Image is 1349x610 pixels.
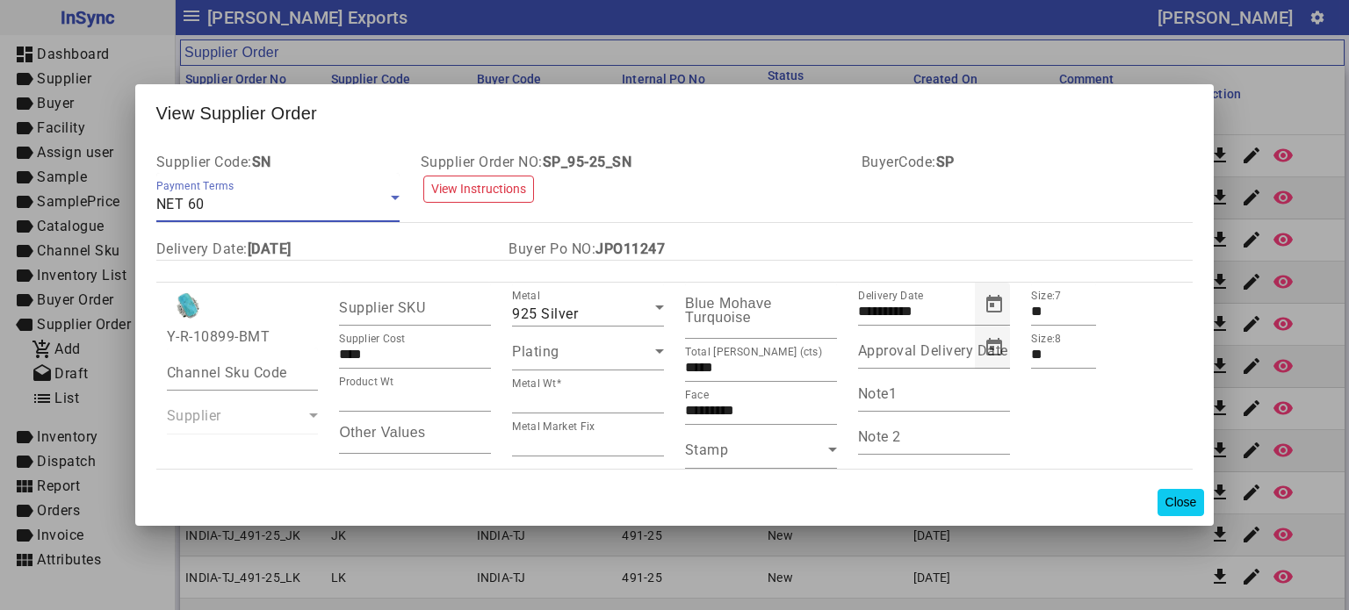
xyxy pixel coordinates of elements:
[339,333,405,345] mat-label: Supplier Cost
[248,240,292,257] b: [DATE]
[339,299,425,316] mat-label: Supplier SKU
[685,441,729,458] mat-label: Stamp
[1031,333,1062,345] mat-label: Size:8
[595,240,665,257] b: JPO11247
[543,154,632,170] b: SP_95-25_SN
[156,180,234,192] mat-label: Payment Terms
[851,136,1115,173] div: BuyerCode:
[978,332,1010,363] button: Open calendar
[512,343,559,360] mat-label: Plating
[512,377,556,390] mat-label: Metal Wt
[685,346,822,358] mat-label: Total [PERSON_NAME] (cts)
[858,428,901,445] mat-label: Note 2
[423,176,534,203] button: View Instructions
[512,420,595,433] mat-label: Metal Market Fix
[685,389,709,401] mat-label: Face
[512,290,540,302] mat-label: Metal
[167,283,211,327] img: f68d10c0-9f8f-4522-8179-06851f729224
[156,196,205,212] span: NET 60
[858,385,898,402] mat-label: Note1
[936,154,955,170] b: SP
[146,223,499,260] div: Delivery Date:
[146,136,410,173] div: Supplier Code:
[167,364,287,381] mat-label: Channel Sku Code
[978,289,1010,320] button: Open calendar
[156,283,329,469] div: Y-R-10899-BMT
[339,376,393,388] mat-label: Product Wt
[858,290,924,302] mat-label: Delivery Date
[512,305,578,322] span: 925 Silver
[167,407,221,424] mat-label: Supplier
[498,223,851,260] div: Buyer Po NO:
[156,104,317,123] span: View Supplier Order
[410,136,851,173] div: Supplier Order NO:
[1158,489,1205,516] button: Close
[685,297,837,325] div: Blue Mohave Turquoise
[858,342,1008,359] mat-label: Approval Delivery Date
[1031,290,1062,302] mat-label: Size:7
[339,426,491,440] div: Other Values
[252,154,271,170] b: SN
